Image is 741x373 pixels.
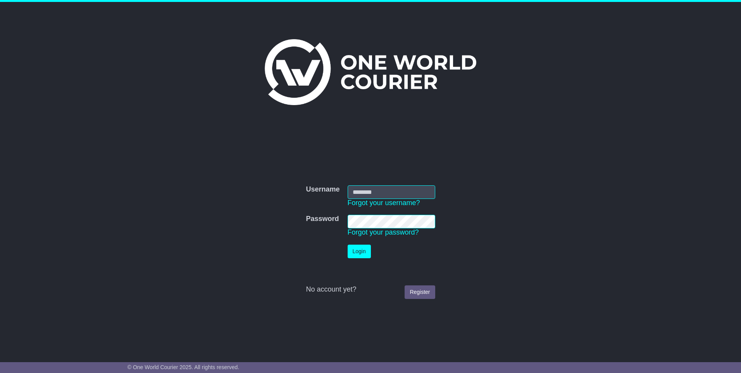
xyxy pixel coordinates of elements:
div: No account yet? [306,285,435,294]
label: Password [306,215,339,223]
span: © One World Courier 2025. All rights reserved. [128,364,240,370]
label: Username [306,185,339,194]
button: Login [348,245,371,258]
img: One World [265,39,476,105]
a: Forgot your password? [348,228,419,236]
a: Register [405,285,435,299]
a: Forgot your username? [348,199,420,207]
